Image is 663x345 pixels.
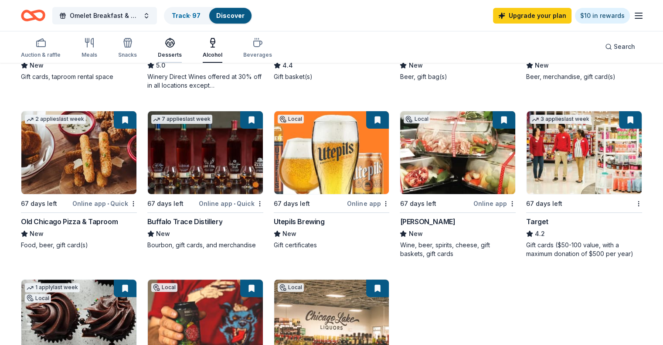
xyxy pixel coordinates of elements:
[526,216,548,227] div: Target
[156,229,170,239] span: New
[82,51,97,58] div: Meals
[243,51,272,58] div: Beverages
[535,60,549,71] span: New
[158,51,182,58] div: Desserts
[203,34,222,63] button: Alcohol
[408,60,422,71] span: New
[118,51,137,58] div: Snacks
[21,198,57,209] div: 67 days left
[52,7,157,24] button: Omelet Breakfast & Silent Auction Fundraiser
[274,111,389,194] img: Image for Utepils Brewing
[21,241,137,249] div: Food, beer, gift card(s)
[274,111,390,249] a: Image for Utepils BrewingLocal67 days leftOnline appUtepils BrewingNewGift certificates
[72,198,137,209] div: Online app Quick
[530,115,591,124] div: 3 applies last week
[164,7,252,24] button: Track· 97Discover
[473,198,516,209] div: Online app
[278,283,304,292] div: Local
[347,198,389,209] div: Online app
[156,60,165,71] span: 5.0
[21,34,61,63] button: Auction & raffle
[21,51,61,58] div: Auction & raffle
[216,12,245,19] a: Discover
[526,198,562,209] div: 67 days left
[147,216,222,227] div: Buffalo Trace Distillery
[147,72,263,90] div: Winery Direct Wines offered at 30% off in all locations except [GEOGRAPHIC_DATA], [GEOGRAPHIC_DAT...
[526,111,642,258] a: Image for Target3 applieslast week67 days leftTarget4.2Gift cards ($50-100 value, with a maximum ...
[404,115,430,123] div: Local
[243,34,272,63] button: Beverages
[400,241,516,258] div: Wine, beer, spirits, cheese, gift baskets, gift cards
[408,229,422,239] span: New
[614,41,635,52] span: Search
[107,200,109,207] span: •
[493,8,571,24] a: Upgrade your plan
[598,38,642,55] button: Search
[25,115,86,124] div: 2 applies last week
[282,229,296,239] span: New
[21,111,137,249] a: Image for Old Chicago Pizza & Taproom2 applieslast week67 days leftOnline app•QuickOld Chicago Pi...
[158,34,182,63] button: Desserts
[82,34,97,63] button: Meals
[527,111,642,194] img: Image for Target
[151,115,212,124] div: 7 applies last week
[21,5,45,26] a: Home
[147,198,184,209] div: 67 days left
[30,60,44,71] span: New
[203,51,222,58] div: Alcohol
[199,198,263,209] div: Online app Quick
[21,72,137,81] div: Gift cards, taproom rental space
[278,115,304,123] div: Local
[21,111,136,194] img: Image for Old Chicago Pizza & Taproom
[70,10,139,21] span: Omelet Breakfast & Silent Auction Fundraiser
[148,111,263,194] img: Image for Buffalo Trace Distillery
[25,294,51,303] div: Local
[147,241,263,249] div: Bourbon, gift cards, and merchandise
[30,229,44,239] span: New
[535,229,545,239] span: 4.2
[274,72,390,81] div: Gift basket(s)
[274,241,390,249] div: Gift certificates
[21,216,118,227] div: Old Chicago Pizza & Taproom
[400,216,455,227] div: [PERSON_NAME]
[400,198,436,209] div: 67 days left
[274,216,325,227] div: Utepils Brewing
[282,60,293,71] span: 4.4
[234,200,235,207] span: •
[400,72,516,81] div: Beer, gift bag(s)
[400,111,515,194] img: Image for Surdyk's
[147,111,263,249] a: Image for Buffalo Trace Distillery7 applieslast week67 days leftOnline app•QuickBuffalo Trace Dis...
[526,241,642,258] div: Gift cards ($50-100 value, with a maximum donation of $500 per year)
[25,283,80,292] div: 1 apply last week
[526,72,642,81] div: Beer, merchandise, gift card(s)
[274,198,310,209] div: 67 days left
[151,283,177,292] div: Local
[118,34,137,63] button: Snacks
[172,12,201,19] a: Track· 97
[400,111,516,258] a: Image for Surdyk'sLocal67 days leftOnline app[PERSON_NAME]NewWine, beer, spirits, cheese, gift ba...
[575,8,630,24] a: $10 in rewards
